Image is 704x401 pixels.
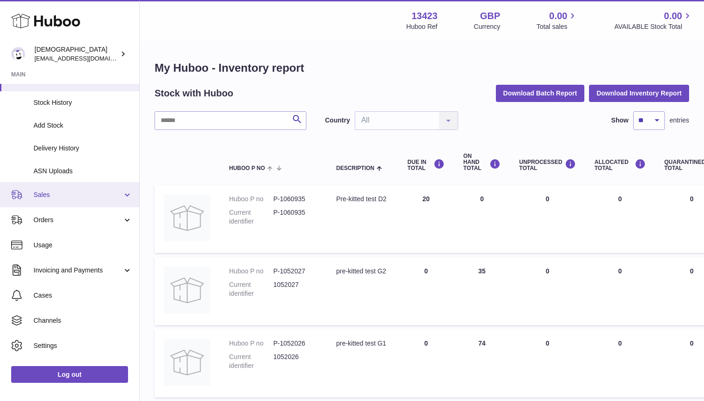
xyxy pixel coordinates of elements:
[690,195,694,203] span: 0
[34,45,118,63] div: [DEMOGRAPHIC_DATA]
[454,330,510,397] td: 74
[474,22,501,31] div: Currency
[407,159,445,171] div: DUE IN TOTAL
[614,10,693,31] a: 0.00 AVAILABLE Stock Total
[34,167,132,176] span: ASN Uploads
[412,10,438,22] strong: 13423
[549,10,568,22] span: 0.00
[155,61,689,75] h1: My Huboo - Inventory report
[406,22,438,31] div: Huboo Ref
[589,85,689,102] button: Download Inventory Report
[11,47,25,61] img: olgazyuz@outlook.com
[398,185,454,253] td: 20
[273,339,318,348] dd: P-1052026
[595,159,646,171] div: ALLOCATED Total
[585,330,655,397] td: 0
[510,185,585,253] td: 0
[336,195,389,204] div: Pre-kitted test D2
[34,341,132,350] span: Settings
[510,330,585,397] td: 0
[670,116,689,125] span: entries
[496,85,585,102] button: Download Batch Report
[614,22,693,31] span: AVAILABLE Stock Total
[164,267,210,313] img: product image
[398,258,454,325] td: 0
[585,185,655,253] td: 0
[398,330,454,397] td: 0
[34,291,132,300] span: Cases
[164,195,210,241] img: product image
[229,267,273,276] dt: Huboo P no
[273,195,318,204] dd: P-1060935
[510,258,585,325] td: 0
[229,195,273,204] dt: Huboo P no
[34,241,132,250] span: Usage
[34,144,132,153] span: Delivery History
[229,208,273,226] dt: Current identifier
[34,190,122,199] span: Sales
[690,267,694,275] span: 0
[34,98,132,107] span: Stock History
[325,116,350,125] label: Country
[273,353,318,370] dd: 1052026
[336,165,374,171] span: Description
[690,340,694,347] span: 0
[273,280,318,298] dd: 1052027
[454,258,510,325] td: 35
[34,121,132,130] span: Add Stock
[454,185,510,253] td: 0
[336,267,389,276] div: pre-kitted test G2
[164,339,210,386] img: product image
[536,10,578,31] a: 0.00 Total sales
[34,316,132,325] span: Channels
[480,10,500,22] strong: GBP
[519,159,576,171] div: UNPROCESSED Total
[611,116,629,125] label: Show
[273,208,318,226] dd: P-1060935
[11,366,128,383] a: Log out
[229,165,265,171] span: Huboo P no
[34,54,137,62] span: [EMAIL_ADDRESS][DOMAIN_NAME]
[585,258,655,325] td: 0
[229,280,273,298] dt: Current identifier
[273,267,318,276] dd: P-1052027
[463,153,501,172] div: ON HAND Total
[336,339,389,348] div: pre-kitted test G1
[229,339,273,348] dt: Huboo P no
[536,22,578,31] span: Total sales
[155,87,233,100] h2: Stock with Huboo
[34,266,122,275] span: Invoicing and Payments
[664,10,682,22] span: 0.00
[229,353,273,370] dt: Current identifier
[34,216,122,224] span: Orders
